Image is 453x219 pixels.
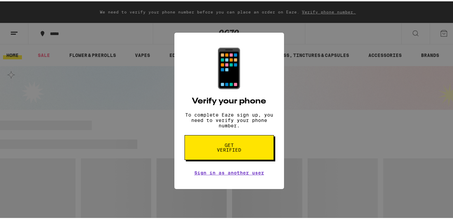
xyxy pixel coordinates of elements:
h2: Verify your phone [192,96,266,104]
a: Sign in as another user [194,169,264,174]
span: Hi. Need any help? [4,5,49,10]
button: Get verified [185,134,274,159]
span: Get verified [212,142,247,151]
div: 📱 [205,45,253,89]
p: To complete Eaze sign up, you need to verify your phone number. [185,111,274,127]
